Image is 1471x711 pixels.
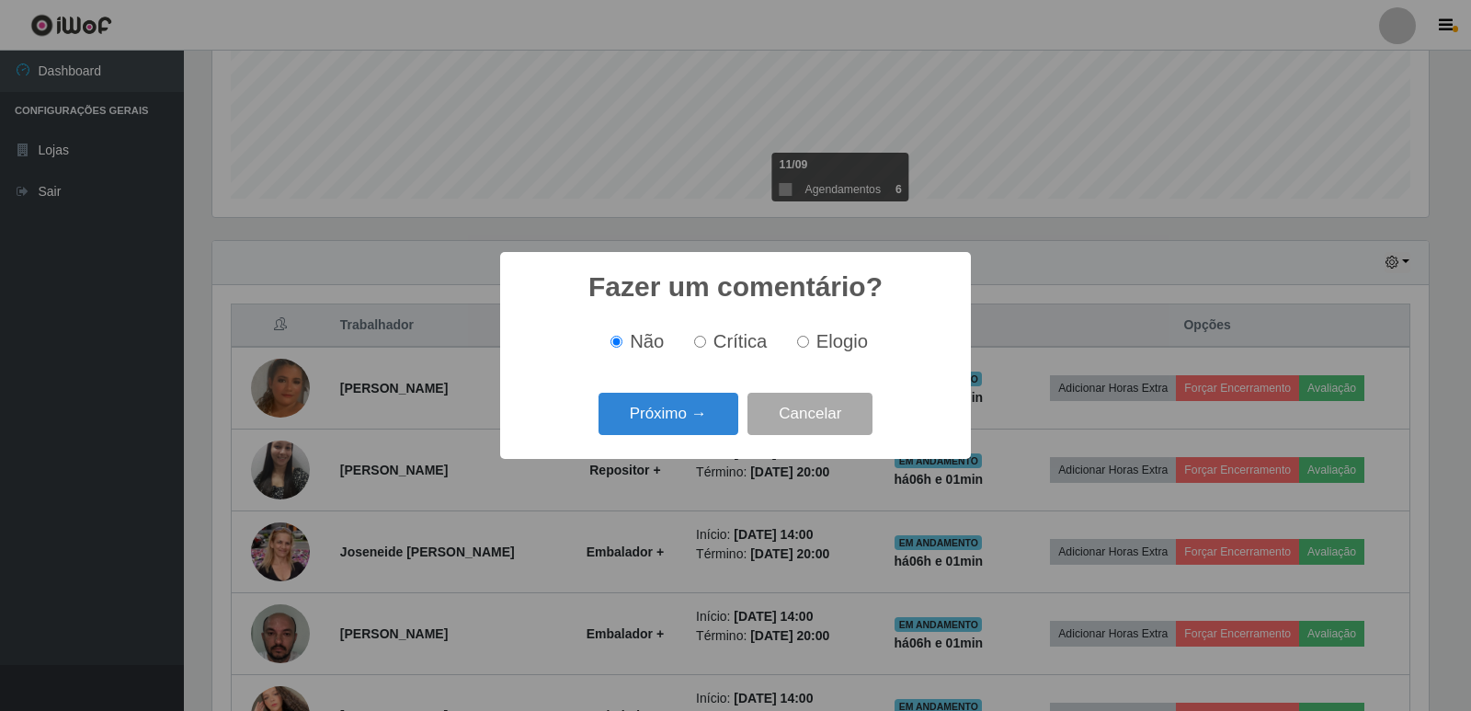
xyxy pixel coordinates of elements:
input: Elogio [797,336,809,348]
button: Próximo → [599,393,738,436]
h2: Fazer um comentário? [588,270,883,304]
span: Não [630,331,664,351]
input: Crítica [694,336,706,348]
span: Crítica [713,331,768,351]
input: Não [610,336,622,348]
button: Cancelar [747,393,872,436]
span: Elogio [816,331,868,351]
